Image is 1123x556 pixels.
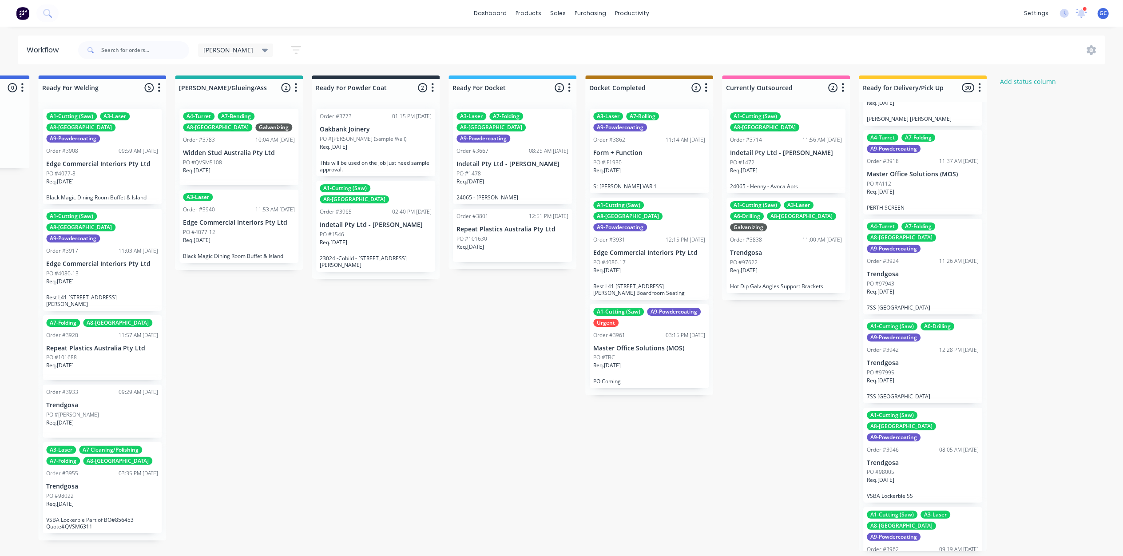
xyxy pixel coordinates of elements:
div: A8-[GEOGRAPHIC_DATA] [46,123,115,131]
p: This will be used on the job just need sample approval. [320,159,432,173]
div: Order #377301:15 PM [DATE]Oakbank JoineryPO #[PERSON_NAME] (Sample Wall)Req.[DATE]This will be us... [316,109,435,176]
p: Req. [DATE] [46,278,74,286]
div: Order #3920 [46,331,78,339]
p: Req. [DATE] [593,361,621,369]
p: 23024 -Cobild - [STREET_ADDRESS][PERSON_NAME] [320,255,432,268]
div: A1-Cutting (Saw)A8-[GEOGRAPHIC_DATA]Order #396502:40 PM [DATE]Indetail Pty Ltd - [PERSON_NAME]PO ... [316,181,435,272]
div: A9-Powdercoating [867,334,921,342]
p: PO #101688 [46,353,77,361]
p: Trendgosa [46,483,158,490]
div: 12:15 PM [DATE] [666,236,705,244]
p: PO #97995 [867,369,894,377]
p: Repeat Plastics Australia Pty Ltd [46,345,158,352]
div: A3-LaserA7-RollingA9-PowdercoatingOrder #386211:14 AM [DATE]Form + FunctionPO #JF1930Req.[DATE]St... [590,109,709,193]
div: 11:03 AM [DATE] [119,247,158,255]
div: A4-Turret [867,134,898,142]
div: A1-Cutting (Saw)A3-LaserA6-DrillingA8-[GEOGRAPHIC_DATA]GalvanizingOrder #383811:00 AM [DATE]Trend... [726,198,845,293]
p: Req. [DATE] [320,143,347,151]
span: GC [1099,9,1107,17]
div: A1-Cutting (Saw) [730,112,781,120]
p: Black Magic Dining Room Buffet & Island [46,194,158,201]
div: Order #3942 [867,346,899,354]
div: A1-Cutting (Saw) [593,201,644,209]
div: A1-Cutting (Saw) [867,511,917,519]
div: 12:28 PM [DATE] [939,346,979,354]
div: A8-[GEOGRAPHIC_DATA] [46,223,115,231]
div: Order #3918 [867,157,899,165]
div: A9-Powdercoating [867,245,921,253]
div: A7-FoldingA8-[GEOGRAPHIC_DATA]Order #392011:57 AM [DATE]Repeat Plastics Australia Pty LtdPO #1016... [43,315,162,381]
div: A3-Laser [183,193,213,201]
div: A3-Laser [100,112,130,120]
p: Master Office Solutions (MOS) [867,171,979,178]
div: A7-Folding [489,112,523,120]
div: 02:40 PM [DATE] [392,208,432,216]
div: Order #3667 [456,147,488,155]
div: Order #3862 [593,136,625,144]
p: Master Office Solutions (MOS) [593,345,705,352]
p: PO #1546 [320,230,344,238]
div: A1-Cutting (Saw)A9-PowdercoatingUrgentOrder #396103:15 PM [DATE]Master Office Solutions (MOS)PO #... [590,304,709,389]
div: A3-LaserOrder #394011:53 AM [DATE]Edge Commercial Interiors Pty LtdPO #4077-12Req.[DATE]Black Mag... [179,190,298,263]
div: A3-Laser [46,446,76,454]
p: PO #QVSM5108 [183,159,222,167]
p: Req. [DATE] [46,178,74,186]
div: 11:56 AM [DATE] [802,136,842,144]
p: Req. [DATE] [46,361,74,369]
div: A1-Cutting (Saw)A3-LaserA8-[GEOGRAPHIC_DATA]A9-PowdercoatingOrder #390809:59 AM [DATE]Edge Commer... [43,109,162,204]
div: A1-Cutting (Saw) [320,184,370,192]
div: A7-Folding [46,457,80,465]
p: PO #97622 [730,258,758,266]
div: A8-[GEOGRAPHIC_DATA] [867,234,936,242]
div: 11:53 AM [DATE] [255,206,295,214]
p: Edge Commercial Interiors Pty Ltd [46,160,158,168]
p: PO #4077-12 [183,228,215,236]
div: 11:00 AM [DATE] [802,236,842,244]
div: A4-TurretA7-FoldingA9-PowdercoatingOrder #391811:37 AM [DATE]Master Office Solutions (MOS)PO #A11... [863,130,982,214]
p: Req. [DATE] [867,377,894,385]
div: A8-[GEOGRAPHIC_DATA] [83,457,152,465]
div: A9-Powdercoating [593,223,647,231]
div: purchasing [570,7,611,20]
div: Order #3931 [593,236,625,244]
div: 09:19 AM [DATE] [939,545,979,553]
div: A8-[GEOGRAPHIC_DATA] [183,123,252,131]
span: [PERSON_NAME] [203,45,253,55]
div: 11:37 AM [DATE] [939,157,979,165]
p: PO #4077-8 [46,170,75,178]
div: Order #3917 [46,247,78,255]
p: Req. [DATE] [593,167,621,175]
div: Urgent [593,319,619,327]
div: Order #3965 [320,208,352,216]
p: Edge Commercial Interiors Pty Ltd [46,260,158,268]
div: A1-Cutting (Saw) [46,212,97,220]
div: Order #3962 [867,545,899,553]
div: A8-[GEOGRAPHIC_DATA] [867,522,936,530]
p: PO #101630 [456,235,487,243]
img: Factory [16,7,29,20]
p: Indetail Pty Ltd - [PERSON_NAME] [320,221,432,229]
div: 11:57 AM [DATE] [119,331,158,339]
div: A4-TurretA7-FoldingA8-[GEOGRAPHIC_DATA]A9-PowdercoatingOrder #392411:26 AM [DATE]TrendgosaPO #979... [863,219,982,314]
p: PO #[PERSON_NAME] [46,411,99,419]
div: A4-Turret [867,222,898,230]
p: VSBA Lockerbie SS [867,492,979,499]
p: Req. [DATE] [867,188,894,196]
div: A8-[GEOGRAPHIC_DATA] [83,319,152,327]
div: 10:04 AM [DATE] [255,136,295,144]
div: A7-Rolling [626,112,659,120]
div: 03:35 PM [DATE] [119,469,158,477]
div: 09:29 AM [DATE] [119,388,158,396]
p: Form + Function [593,149,705,157]
p: Req. [DATE] [46,500,74,508]
div: productivity [611,7,654,20]
div: A7 Cleaning/Polishing [79,446,142,454]
p: Req. [DATE] [730,167,758,175]
p: Indetail Pty Ltd - [PERSON_NAME] [456,160,568,168]
p: 7SS [GEOGRAPHIC_DATA] [867,393,979,400]
div: A1-Cutting (Saw)A6-DrillingA9-PowdercoatingOrder #394212:28 PM [DATE]TrendgosaPO #97995Req.[DATE]... [863,319,982,403]
p: Hot Dip Galv Angles Support Brackets [730,283,842,290]
div: Order #3714 [730,136,762,144]
div: Galvanizing [255,123,292,131]
div: Order #3773 [320,112,352,120]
